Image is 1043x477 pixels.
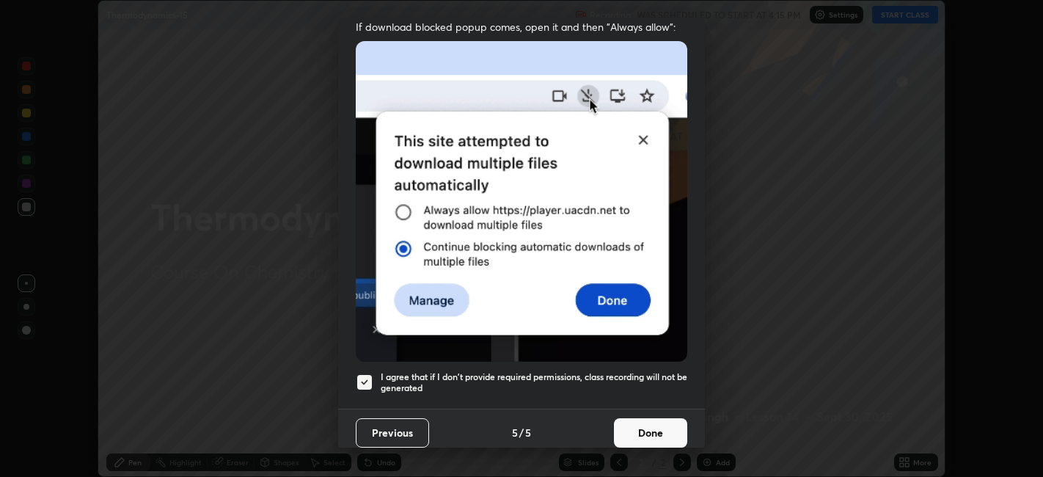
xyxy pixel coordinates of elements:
button: Done [614,418,687,448]
h4: 5 [512,425,518,440]
h4: / [519,425,524,440]
h4: 5 [525,425,531,440]
button: Previous [356,418,429,448]
span: If download blocked popup comes, open it and then "Always allow": [356,20,687,34]
h5: I agree that if I don't provide required permissions, class recording will not be generated [381,371,687,394]
img: downloads-permission-blocked.gif [356,41,687,362]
